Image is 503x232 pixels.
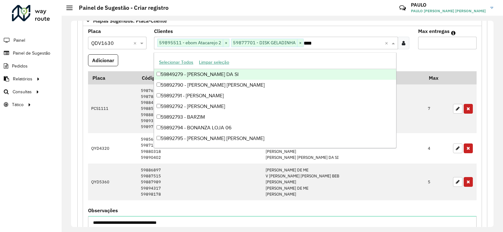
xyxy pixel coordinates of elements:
[83,15,482,26] a: Mapas Sugeridos: Placa-Cliente
[154,27,173,35] label: Clientes
[154,52,396,148] ng-dropdown-panel: Options list
[262,164,424,200] td: [PERSON_NAME] DE ME V [PERSON_NAME] [PERSON_NAME] BEB [PERSON_NAME] [PERSON_NAME] DE ME [PERSON_N...
[196,57,232,67] button: Limpar seleção
[154,112,396,122] div: 59892793 - BARZIM
[88,27,101,35] label: Placa
[137,71,262,84] th: Código Cliente
[154,133,396,144] div: 59892795 - [PERSON_NAME] [PERSON_NAME]
[154,80,396,90] div: 59892790 - [PERSON_NAME] [PERSON_NAME]
[88,54,118,66] button: Adicionar
[396,1,409,15] a: Contato Rápido
[411,8,486,14] span: PAULO [PERSON_NAME] [PERSON_NAME]
[425,164,450,200] td: 5
[411,2,486,8] h3: PAULO
[154,101,396,112] div: 59892792 - [PERSON_NAME]
[156,57,196,67] button: Selecionar Todos
[88,207,118,214] label: Observações
[13,89,32,95] span: Consultas
[88,71,137,84] th: Placa
[13,50,50,57] span: Painel de Sugestão
[14,37,25,44] span: Painel
[158,39,223,46] span: 59895511 - ebom Atacarejo 2
[73,4,169,11] h2: Painel de Sugestão - Criar registro
[12,101,24,108] span: Tático
[297,39,303,47] span: ×
[262,133,424,164] td: [PERSON_NAME] DE [PERSON_NAME] SIL [PERSON_NAME] DOS SA [PERSON_NAME] [PERSON_NAME] [PERSON_NAME]...
[12,63,28,69] span: Pedidos
[154,122,396,133] div: 59892794 - BONANZA LOJA 06
[137,164,262,200] td: 59886897 59887515 59887989 59894317 59898178
[88,164,137,200] td: QYD5360
[154,69,396,80] div: 59849279 - [PERSON_NAME] DA SI
[418,27,450,35] label: Max entregas
[137,133,262,164] td: 59856124 59871618 59880318 59890402
[385,39,390,47] span: Clear all
[425,84,450,133] td: 7
[93,18,167,23] span: Mapas Sugeridos: Placa-Cliente
[13,76,32,82] span: Relatórios
[154,90,396,101] div: 59892791 - [PERSON_NAME]
[88,84,137,133] td: PCS1111
[154,144,396,154] div: 59892796 - [PERSON_NAME]
[231,39,297,46] span: 59877701 - DISK GELADINHA
[451,30,456,35] em: Máximo de clientes que serão colocados na mesma rota com os clientes informados
[137,84,262,133] td: 59876725 59878813 59884937 59885174 59888251 59893544 59897633
[425,133,450,164] td: 4
[88,133,137,164] td: QYD4320
[223,39,229,47] span: ×
[425,71,450,84] th: Max
[133,39,139,47] span: Clear all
